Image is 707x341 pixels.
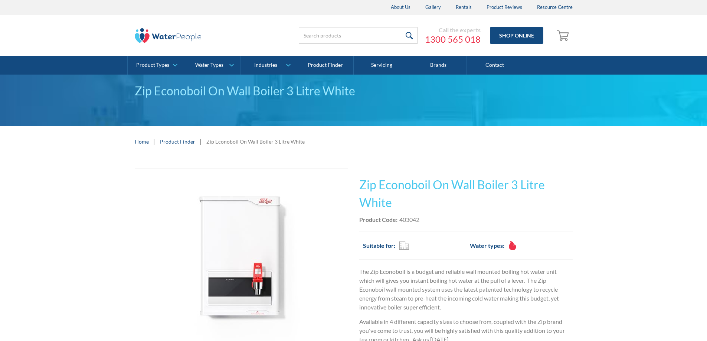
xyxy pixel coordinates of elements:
[153,137,156,146] div: |
[136,62,169,68] div: Product Types
[160,138,195,145] a: Product Finder
[490,27,543,44] a: Shop Online
[425,26,481,34] div: Call the experts
[359,176,573,212] h1: Zip Econoboil On Wall Boiler 3 Litre White
[135,82,573,100] div: Zip Econoboil On Wall Boiler 3 Litre White
[359,216,397,223] strong: Product Code:
[184,56,240,75] a: Water Types
[555,27,573,45] a: Open cart
[254,62,277,68] div: Industries
[354,56,410,75] a: Servicing
[470,241,504,250] h2: Water types:
[299,27,418,44] input: Search products
[128,56,184,75] a: Product Types
[359,267,573,312] p: The Zip Econoboil is a budget and reliable wall mounted boiling hot water unit which will gives y...
[410,56,467,75] a: Brands
[297,56,354,75] a: Product Finder
[195,62,223,68] div: Water Types
[199,137,203,146] div: |
[135,28,202,43] img: The Water People
[363,241,395,250] h2: Suitable for:
[206,138,305,145] div: Zip Econoboil On Wall Boiler 3 Litre White
[240,56,297,75] a: Industries
[557,29,571,41] img: shopping cart
[425,34,481,45] a: 1300 565 018
[399,215,419,224] div: 403042
[467,56,523,75] a: Contact
[135,138,149,145] a: Home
